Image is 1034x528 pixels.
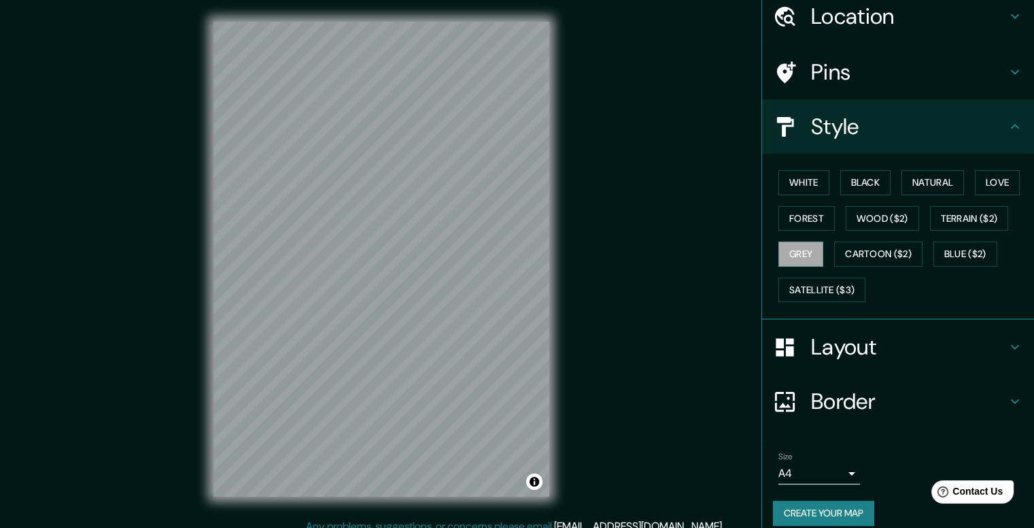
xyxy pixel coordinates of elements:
[933,242,997,267] button: Blue ($2)
[811,333,1007,361] h4: Layout
[811,59,1007,86] h4: Pins
[811,3,1007,30] h4: Location
[778,170,829,195] button: White
[913,475,1019,513] iframe: Help widget launcher
[778,278,865,303] button: Satellite ($3)
[762,45,1034,99] div: Pins
[834,242,923,267] button: Cartoon ($2)
[930,206,1009,231] button: Terrain ($2)
[811,388,1007,415] h4: Border
[778,206,835,231] button: Forest
[762,320,1034,374] div: Layout
[901,170,964,195] button: Natural
[773,501,874,526] button: Create your map
[762,99,1034,154] div: Style
[778,451,793,463] label: Size
[526,474,542,490] button: Toggle attribution
[846,206,919,231] button: Wood ($2)
[840,170,891,195] button: Black
[811,113,1007,140] h4: Style
[762,374,1034,429] div: Border
[778,463,860,484] div: A4
[213,22,549,497] canvas: Map
[778,242,823,267] button: Grey
[975,170,1020,195] button: Love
